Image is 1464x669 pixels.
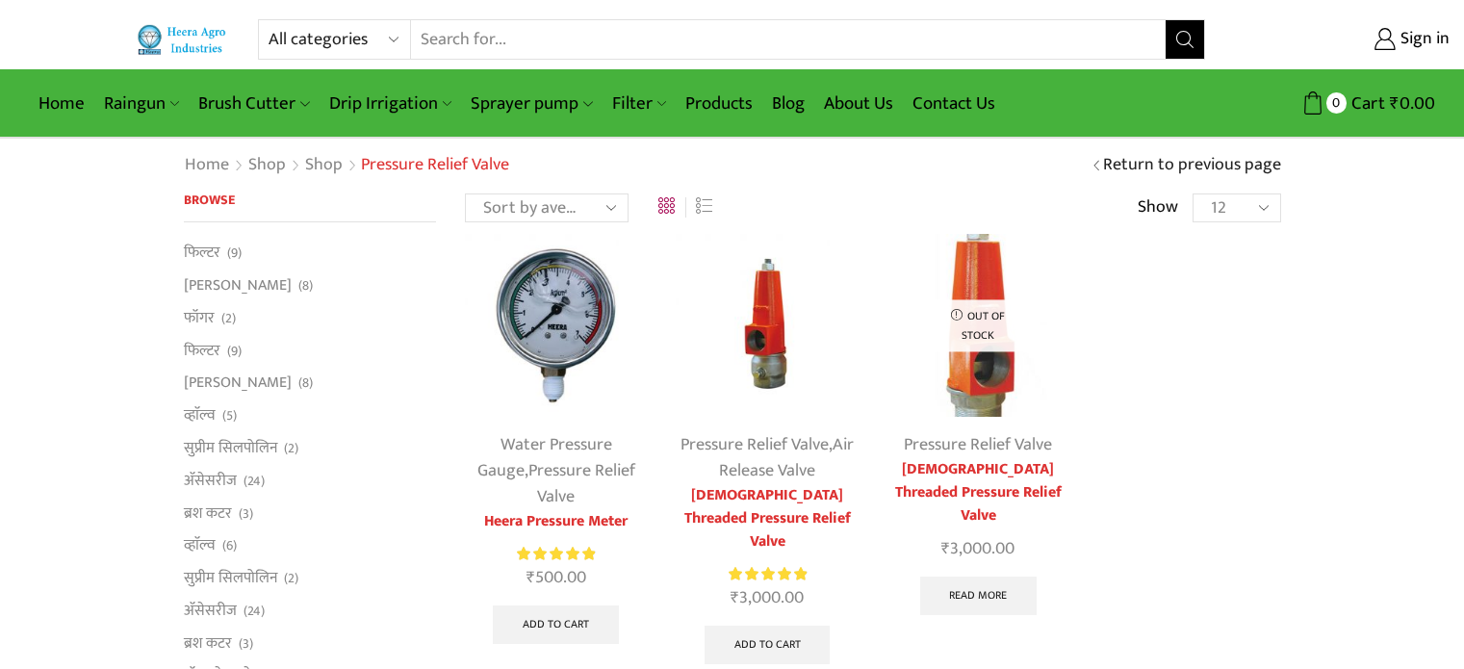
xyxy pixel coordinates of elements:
a: [PERSON_NAME] [184,270,292,302]
span: Browse [184,189,235,211]
a: About Us [814,81,903,126]
a: व्हाॅल्व [184,399,216,432]
a: Contact Us [903,81,1005,126]
span: ₹ [731,583,739,612]
a: Air Release Valve [719,430,854,485]
span: ₹ [527,563,535,592]
h1: Pressure Relief Valve [361,155,509,176]
span: (24) [244,472,265,491]
a: सुप्रीम सिलपोलिन [184,431,277,464]
a: अ‍ॅसेसरीज [184,464,237,497]
span: ₹ [941,534,950,563]
span: (3) [239,504,253,524]
span: (5) [222,406,237,425]
a: Sprayer pump [461,81,602,126]
a: Raingun [94,81,189,126]
span: Cart [1347,90,1385,116]
a: Water Pressure Gauge [477,430,612,485]
a: Add to cart: “Heera Pressure Meter” [493,605,619,644]
span: 0 [1326,92,1347,113]
img: Female threaded pressure relief valve [676,234,858,416]
a: Pressure Relief Valve [681,430,829,459]
a: Blog [762,81,814,126]
span: (9) [227,342,242,361]
a: Filter [603,81,676,126]
a: Sign in [1234,22,1450,57]
img: Heera Pressure Meter [465,234,647,416]
span: Rated out of 5 [517,544,595,564]
a: [PERSON_NAME] [184,367,292,399]
a: [DEMOGRAPHIC_DATA] Threaded Pressure Relief Valve [676,484,858,553]
span: (2) [284,569,298,588]
a: Shop [247,153,287,178]
a: फिल्टर [184,242,220,269]
a: Return to previous page [1103,153,1281,178]
bdi: 3,000.00 [941,534,1015,563]
a: Home [29,81,94,126]
a: Pressure Relief Valve [904,430,1052,459]
div: Rated 5.00 out of 5 [729,564,807,584]
a: Shop [304,153,344,178]
span: (8) [298,276,313,296]
a: फॉगर [184,301,215,334]
a: 0 Cart ₹0.00 [1224,86,1435,121]
button: Search button [1166,20,1204,59]
a: Pressure Relief Valve [528,456,635,511]
span: Sign in [1396,27,1450,52]
span: Show [1138,195,1178,220]
span: (2) [221,309,236,328]
a: Products [676,81,762,126]
span: (3) [239,634,253,654]
bdi: 3,000.00 [731,583,804,612]
a: अ‍ॅसेसरीज [184,594,237,627]
a: ब्रश कटर [184,497,232,529]
div: , [676,432,858,484]
a: फिल्टर [184,334,220,367]
select: Shop order [465,193,629,222]
bdi: 0.00 [1390,89,1435,118]
a: Heera Pressure Meter [465,510,647,533]
span: (6) [222,536,237,555]
a: Home [184,153,230,178]
a: ब्रश कटर [184,627,232,659]
nav: Breadcrumb [184,153,509,178]
span: ₹ [1390,89,1400,118]
div: Rated 5.00 out of 5 [517,544,595,564]
a: सुप्रीम सिलपोलिन [184,562,277,595]
span: (8) [298,373,313,393]
bdi: 500.00 [527,563,586,592]
input: Search for... [411,20,1167,59]
span: (2) [284,439,298,458]
a: व्हाॅल्व [184,529,216,562]
a: [DEMOGRAPHIC_DATA] Threaded Pressure Relief Valve [887,458,1069,527]
a: Add to cart: “Female Threaded Pressure Relief Valve” [705,626,831,664]
p: Out of stock [933,300,1024,351]
span: (9) [227,244,242,263]
div: , [465,432,647,510]
span: (24) [244,602,265,621]
a: Brush Cutter [189,81,319,126]
span: Rated out of 5 [729,564,807,584]
a: Drip Irrigation [320,81,461,126]
img: male threaded pressure relief valve [887,234,1069,416]
a: Read more about “Male Threaded Pressure Relief Valve” [920,577,1038,615]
